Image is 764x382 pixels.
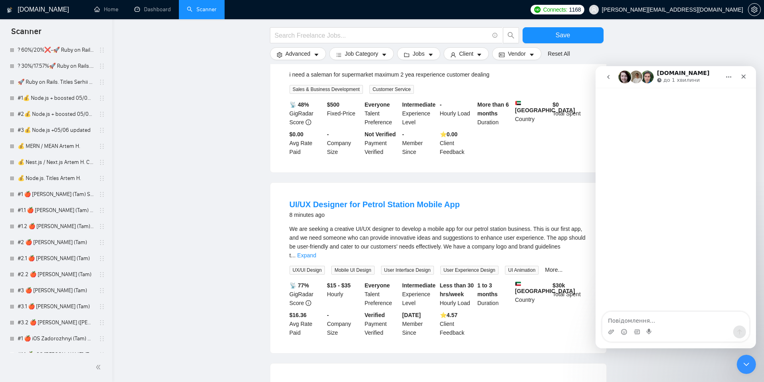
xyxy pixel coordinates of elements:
span: Mobile UI Design [331,266,374,275]
a: UI/UX Designer for Petrol Station Mobile App [290,200,460,209]
div: Fixed-Price [325,100,363,127]
div: Company Size [325,130,363,156]
button: folderJobscaret-down [397,47,440,60]
span: holder [99,352,105,358]
b: Not Verified [365,131,396,137]
span: ... [291,252,296,259]
div: Duration [476,281,513,307]
span: We are seeking a creative UI/UX designer to develop a mobile app for our petrol station business.... [290,226,586,259]
span: holder [99,255,105,262]
span: search [503,32,519,39]
span: User Experience Design [440,266,499,275]
a: #1.1 🍎 [PERSON_NAME] (Tam) Smart Boost 25 [18,202,94,218]
div: Experience Level [401,100,438,127]
img: logo [7,4,12,16]
a: #3.1 🍎 [PERSON_NAME] (Tam) [18,299,94,315]
div: Avg Rate Paid [288,130,326,156]
div: Country [513,100,551,127]
span: caret-down [381,52,387,58]
b: $ 30k [553,282,565,289]
div: Hourly Load [438,281,476,307]
img: upwork-logo.png [534,6,541,13]
a: #3 🍎 [PERSON_NAME] (Tam) [18,283,94,299]
span: caret-down [428,52,434,58]
span: caret-down [476,52,482,58]
span: caret-down [314,52,319,58]
b: $0.00 [290,131,304,137]
button: barsJob Categorycaret-down [329,47,394,60]
button: settingAdvancedcaret-down [270,47,326,60]
span: holder [99,319,105,326]
button: setting [748,3,761,16]
b: ⭐️ 0.00 [440,131,458,137]
span: Advanced [286,49,310,58]
button: idcardVendorcaret-down [492,47,541,60]
b: - [402,131,404,137]
span: UI Animation [505,266,539,275]
span: Scanner [5,26,48,42]
b: $ 0 [553,101,559,108]
a: 🚀 Ruby on Rails. Titles Serhii V. 14/08 [18,74,94,90]
b: [GEOGRAPHIC_DATA] [515,100,575,113]
span: holder [99,336,105,342]
b: $16.36 [290,312,307,318]
div: i need a saleman for supermarket maximum 2 yea rexperience customer dealing [290,70,587,79]
div: Hourly Load [438,100,476,127]
b: 📡 77% [290,282,309,289]
span: holder [99,95,105,101]
span: Client [459,49,474,58]
a: Reset All [548,49,570,58]
span: Job Category [345,49,378,58]
a: #1 🍎 [PERSON_NAME] (Tam) Smart Boost 25 [18,186,94,202]
a: homeHome [94,6,118,13]
a: #1.2 🍎 [PERSON_NAME] (Tam) Smart Boost 25 [18,218,94,234]
div: Company Size [325,311,363,337]
div: Member Since [401,311,438,337]
span: holder [99,287,105,294]
span: info-circle [306,300,311,306]
span: holder [99,159,105,166]
div: GigRadar Score [288,281,326,307]
div: Talent Preference [363,281,401,307]
b: - [440,101,442,108]
a: #3.2 🍎 [PERSON_NAME] ([PERSON_NAME]) [18,315,94,331]
div: Experience Level [401,281,438,307]
span: holder [99,111,105,117]
span: user [591,7,597,12]
a: 💰 Node.js. Titles Artem H. [18,170,94,186]
a: More... [545,267,563,273]
span: holder [99,207,105,214]
span: Vendor [508,49,525,58]
span: holder [99,303,105,310]
b: - [327,312,329,318]
b: $15 - $35 [327,282,351,289]
a: #1.1 🍎 iOS [PERSON_NAME] (Tam) 02/08 [18,347,94,363]
div: Payment Verified [363,130,401,156]
span: 1168 [569,5,581,14]
b: 📡 48% [290,101,309,108]
b: Everyone [365,101,390,108]
span: info-circle [306,119,311,125]
span: holder [99,63,105,69]
div: GigRadar Score [288,100,326,127]
b: 1 to 3 months [477,282,498,297]
div: Total Spent [551,281,589,307]
a: #2.1 🍎 [PERSON_NAME] (Tam) [18,251,94,267]
span: Save [555,30,570,40]
button: Save [523,27,604,43]
span: setting [748,6,760,13]
a: searchScanner [187,6,217,13]
span: holder [99,79,105,85]
span: double-left [95,363,103,371]
div: Duration [476,100,513,127]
